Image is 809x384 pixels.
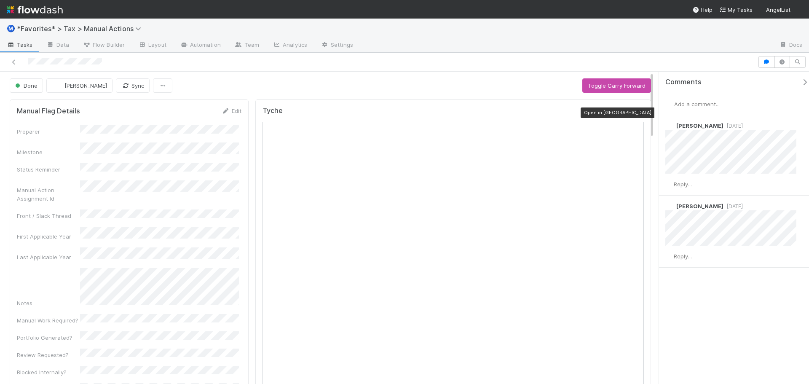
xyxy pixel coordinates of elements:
[674,181,692,188] span: Reply...
[46,78,113,93] button: [PERSON_NAME]
[7,25,15,32] span: Ⓜ️
[665,121,674,130] img: avatar_711f55b7-5a46-40da-996f-bc93b6b86381.png
[76,39,131,52] a: Flow Builder
[173,39,228,52] a: Automation
[665,202,674,210] img: avatar_711f55b7-5a46-40da-996f-bc93b6b86381.png
[17,232,80,241] div: First Applicable Year
[719,6,753,13] span: My Tasks
[665,252,674,261] img: avatar_37569647-1c78-4889-accf-88c08d42a236.png
[674,253,692,260] span: Reply...
[666,100,674,108] img: avatar_37569647-1c78-4889-accf-88c08d42a236.png
[17,253,80,261] div: Last Applicable Year
[222,107,241,114] a: Edit
[17,351,80,359] div: Review Requested?
[766,6,790,13] span: AngelList
[116,78,150,93] button: Sync
[54,81,62,90] img: avatar_37569647-1c78-4889-accf-88c08d42a236.png
[17,24,145,33] span: *Favorites* > Tax > Manual Actions
[17,368,80,376] div: Blocked Internally?
[228,39,266,52] a: Team
[692,5,713,14] div: Help
[17,127,80,136] div: Preparer
[266,39,314,52] a: Analytics
[17,148,80,156] div: Milestone
[723,203,743,209] span: [DATE]
[7,40,33,49] span: Tasks
[64,82,107,89] span: [PERSON_NAME]
[719,5,753,14] a: My Tasks
[17,186,80,203] div: Manual Action Assignment Id
[17,299,80,307] div: Notes
[17,212,80,220] div: Front / Slack Thread
[7,3,63,17] img: logo-inverted-e16ddd16eac7371096b0.svg
[131,39,173,52] a: Layout
[83,40,125,49] span: Flow Builder
[676,122,723,129] span: [PERSON_NAME]
[794,6,802,14] img: avatar_37569647-1c78-4889-accf-88c08d42a236.png
[40,39,76,52] a: Data
[263,107,283,115] h5: Tyche
[665,180,674,189] img: avatar_37569647-1c78-4889-accf-88c08d42a236.png
[723,123,743,129] span: [DATE]
[772,39,809,52] a: Docs
[314,39,360,52] a: Settings
[17,316,80,325] div: Manual Work Required?
[665,78,702,86] span: Comments
[17,165,80,174] div: Status Reminder
[17,333,80,342] div: Portfolio Generated?
[17,107,80,115] h5: Manual Flag Details
[676,203,723,209] span: [PERSON_NAME]
[674,101,720,107] span: Add a comment...
[582,78,651,93] button: Toggle Carry Forward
